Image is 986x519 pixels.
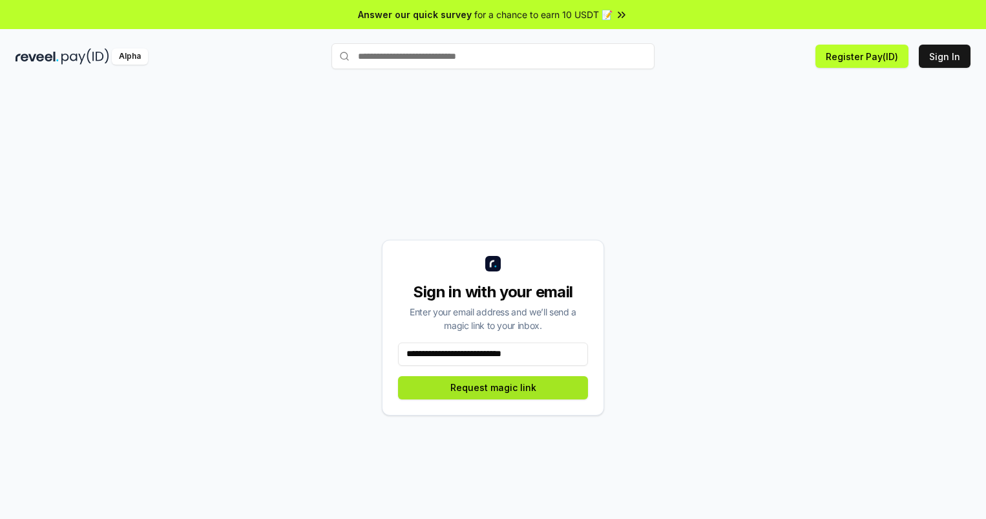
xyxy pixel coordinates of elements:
div: Alpha [112,48,148,65]
span: Answer our quick survey [358,8,472,21]
img: logo_small [485,256,501,271]
button: Register Pay(ID) [815,45,908,68]
img: reveel_dark [16,48,59,65]
button: Request magic link [398,376,588,399]
img: pay_id [61,48,109,65]
button: Sign In [919,45,970,68]
div: Enter your email address and we’ll send a magic link to your inbox. [398,305,588,332]
span: for a chance to earn 10 USDT 📝 [474,8,613,21]
div: Sign in with your email [398,282,588,302]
